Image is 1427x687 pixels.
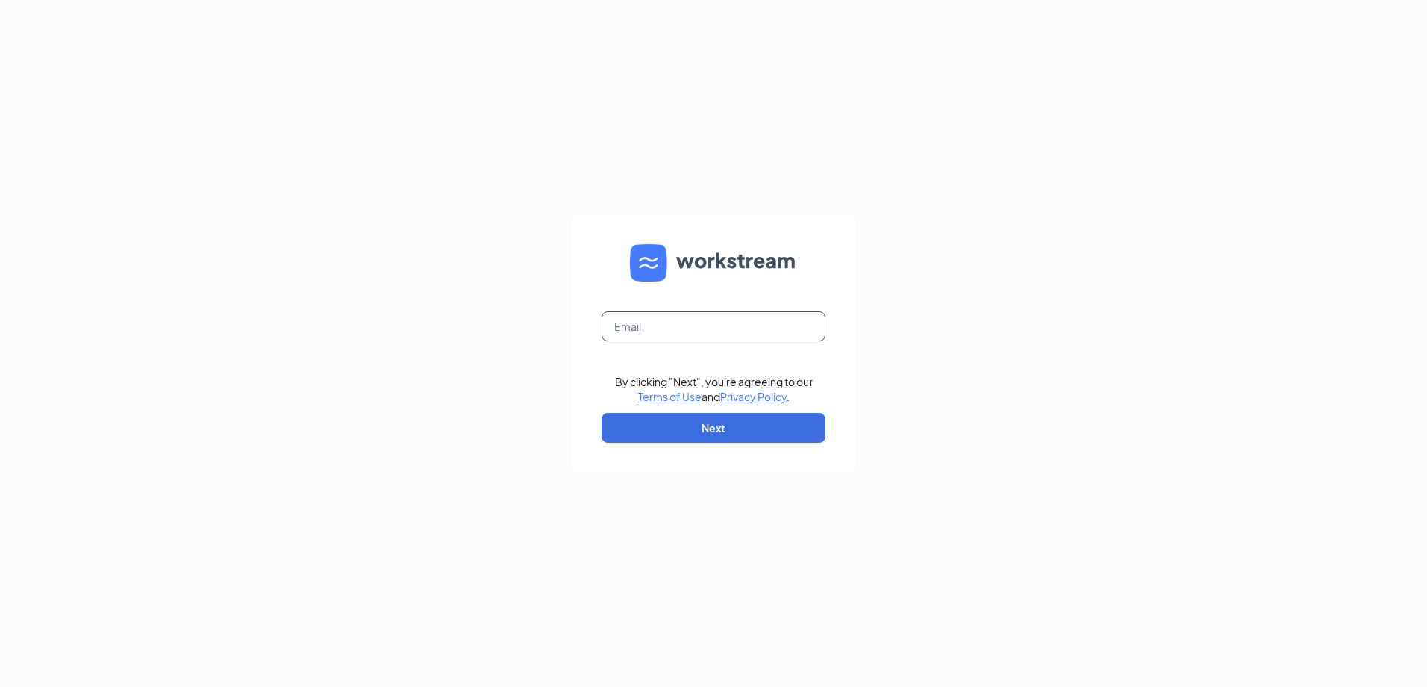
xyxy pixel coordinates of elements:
[638,390,702,403] a: Terms of Use
[602,413,825,443] button: Next
[615,374,813,404] div: By clicking "Next", you're agreeing to our and .
[602,311,825,341] input: Email
[720,390,787,403] a: Privacy Policy
[630,244,797,282] img: WS logo and Workstream text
